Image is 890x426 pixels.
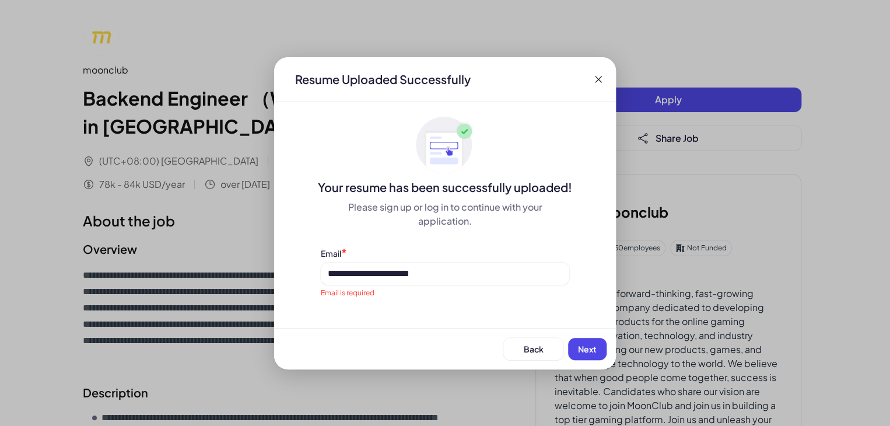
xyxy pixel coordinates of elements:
[321,248,341,259] label: Email
[321,288,374,297] span: Email is required
[416,116,474,174] img: ApplyedMaskGroup3.svg
[286,71,480,88] div: Resume Uploaded Successfully
[568,338,607,360] button: Next
[503,338,563,360] button: Back
[524,344,544,354] span: Back
[274,179,616,195] div: Your resume has been successfully uploaded!
[321,200,569,228] div: Please sign up or log in to continue with your application.
[578,344,597,354] span: Next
